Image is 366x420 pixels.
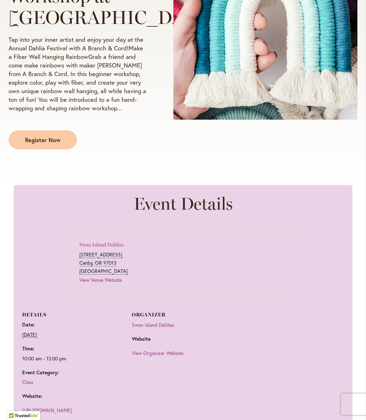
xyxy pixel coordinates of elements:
iframe: Launch Accessibility Center [5,395,25,415]
abbr: 2025-09-13 [22,331,37,338]
dt: Date: [22,321,120,329]
a: Swan Island Dahlias [79,242,124,248]
dt: Website [132,335,229,343]
a: Swan Island Dahlias [132,321,174,328]
dt: Event Category: [22,369,120,377]
dt: Time: [22,345,120,353]
a: [URL][DOMAIN_NAME] [22,407,72,414]
div: 2025-09-13 [22,354,120,363]
p: Tap into your inner artist and enjoy your day at the Annual Dahlia Festival with A Branch & Cord!... [9,35,147,112]
h2: Event Details [22,194,344,214]
a: Register Now [9,130,77,149]
dt: Website: [22,392,120,400]
h3: Details [22,312,120,318]
h3: Organizer [132,312,229,318]
abbr: Oregon [95,259,102,266]
a: View Organizer Website [132,350,183,356]
a: Class [22,379,33,385]
a: View Venue Website [79,276,122,283]
span: Register Now [25,136,60,144]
